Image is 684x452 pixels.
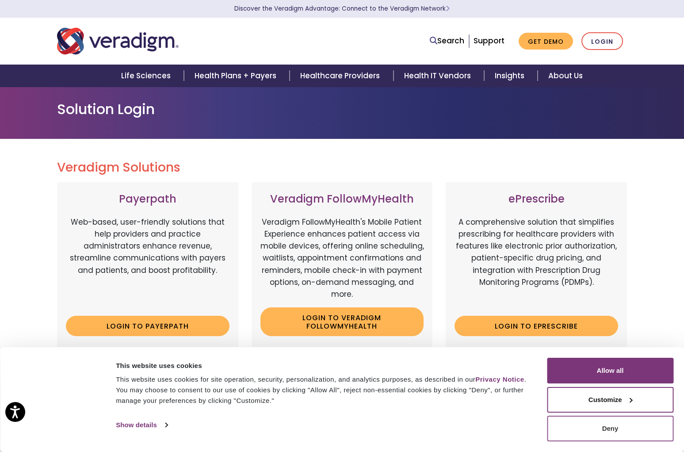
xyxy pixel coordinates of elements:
a: Life Sciences [111,65,184,87]
div: This website uses cookies [116,360,527,371]
a: Discover the Veradigm Advantage: Connect to the Veradigm NetworkLearn More [234,4,450,13]
a: Login to Veradigm FollowMyHealth [260,307,424,336]
p: Veradigm FollowMyHealth's Mobile Patient Experience enhances patient access via mobile devices, o... [260,216,424,300]
a: Support [474,35,504,46]
h1: Solution Login [57,101,627,118]
a: Login [581,32,623,50]
div: This website uses cookies for site operation, security, personalization, and analytics purposes, ... [116,374,527,406]
a: Show details [116,418,167,432]
a: Health IT Vendors [394,65,484,87]
a: Healthcare Providers [290,65,393,87]
button: Allow all [547,358,673,383]
button: Customize [547,387,673,413]
a: Health Plans + Payers [184,65,290,87]
img: Veradigm logo [57,27,179,56]
span: Learn More [446,4,450,13]
p: Web-based, user-friendly solutions that help providers and practice administrators enhance revenu... [66,216,229,309]
h3: ePrescribe [455,193,618,206]
button: Deny [547,416,673,441]
a: About Us [538,65,593,87]
a: Login to Payerpath [66,316,229,336]
a: Search [430,35,464,47]
p: A comprehensive solution that simplifies prescribing for healthcare providers with features like ... [455,216,618,309]
a: Login to ePrescribe [455,316,618,336]
a: Privacy Notice [475,375,524,383]
h3: Veradigm FollowMyHealth [260,193,424,206]
h3: Payerpath [66,193,229,206]
a: Get Demo [519,33,573,50]
h2: Veradigm Solutions [57,160,627,175]
a: Insights [484,65,538,87]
